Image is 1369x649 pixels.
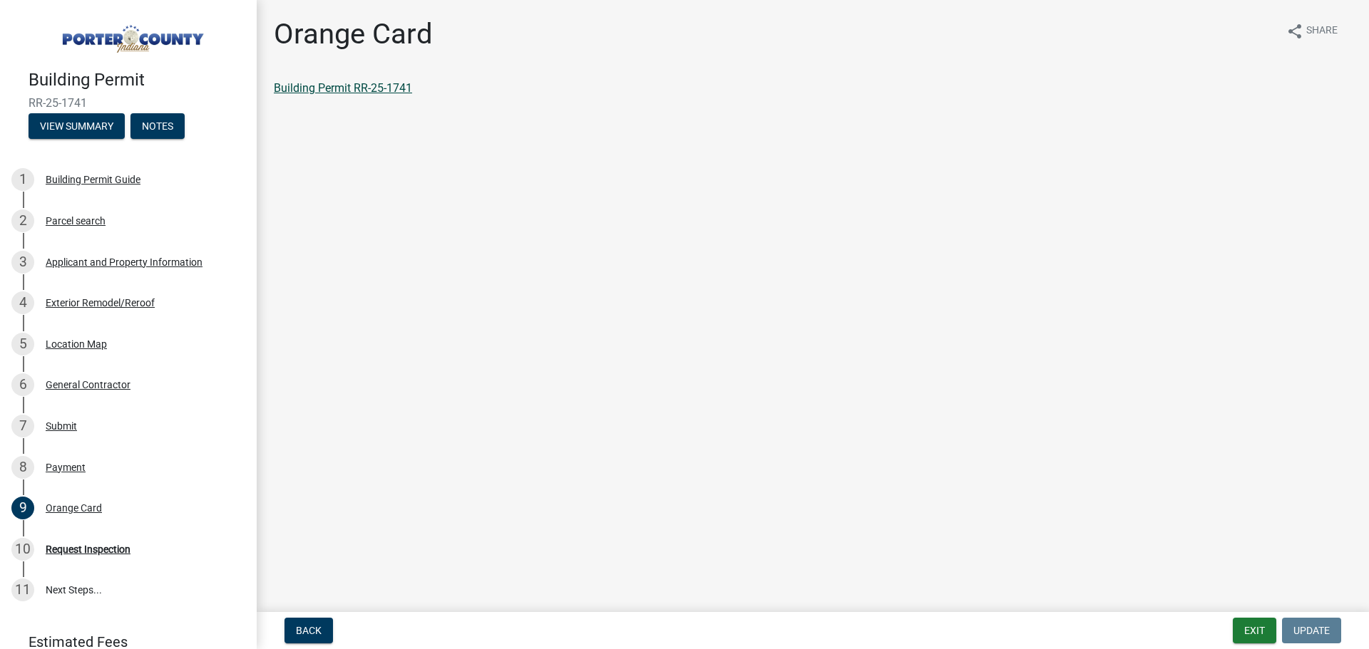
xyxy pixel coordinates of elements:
[296,625,322,636] span: Back
[46,421,77,431] div: Submit
[29,113,125,139] button: View Summary
[46,175,140,185] div: Building Permit Guide
[274,17,433,51] h1: Orange Card
[46,257,202,267] div: Applicant and Property Information
[29,15,234,55] img: Porter County, Indiana
[46,339,107,349] div: Location Map
[1306,23,1338,40] span: Share
[284,618,333,643] button: Back
[11,291,34,314] div: 4
[29,70,245,90] h4: Building Permit
[46,544,130,554] div: Request Inspection
[11,168,34,191] div: 1
[29,96,228,110] span: RR-25-1741
[11,415,34,437] div: 7
[46,503,102,513] div: Orange Card
[11,578,34,601] div: 11
[1275,17,1349,45] button: shareShare
[46,462,86,472] div: Payment
[1233,618,1276,643] button: Exit
[1282,618,1341,643] button: Update
[46,298,155,308] div: Exterior Remodel/Reroof
[29,121,125,133] wm-modal-confirm: Summary
[11,251,34,274] div: 3
[11,456,34,479] div: 8
[1293,625,1330,636] span: Update
[130,121,185,133] wm-modal-confirm: Notes
[11,373,34,396] div: 6
[46,380,130,390] div: General Contractor
[1286,23,1303,40] i: share
[11,333,34,355] div: 5
[11,538,34,561] div: 10
[11,209,34,232] div: 2
[130,113,185,139] button: Notes
[274,81,412,95] a: Building Permit RR-25-1741
[46,216,106,226] div: Parcel search
[11,497,34,519] div: 9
